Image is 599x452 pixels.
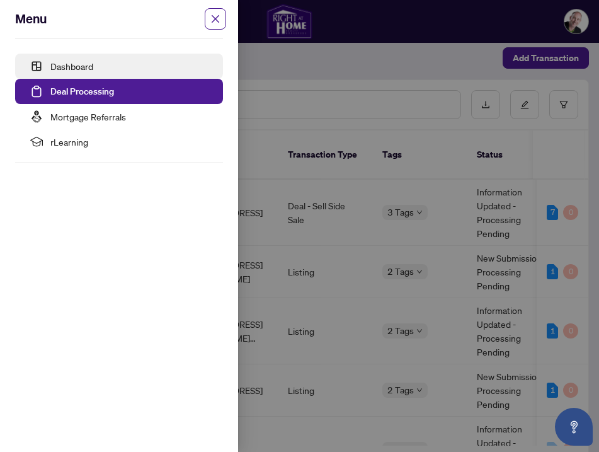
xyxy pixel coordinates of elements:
[15,10,208,28] div: Menu
[50,61,93,72] a: Dashboard
[205,8,226,30] span: close
[208,11,223,26] button: Close
[50,86,114,97] a: Deal Processing
[50,129,213,154] span: rLearning
[555,408,593,446] button: Open asap
[50,111,126,122] a: Mortgage Referrals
